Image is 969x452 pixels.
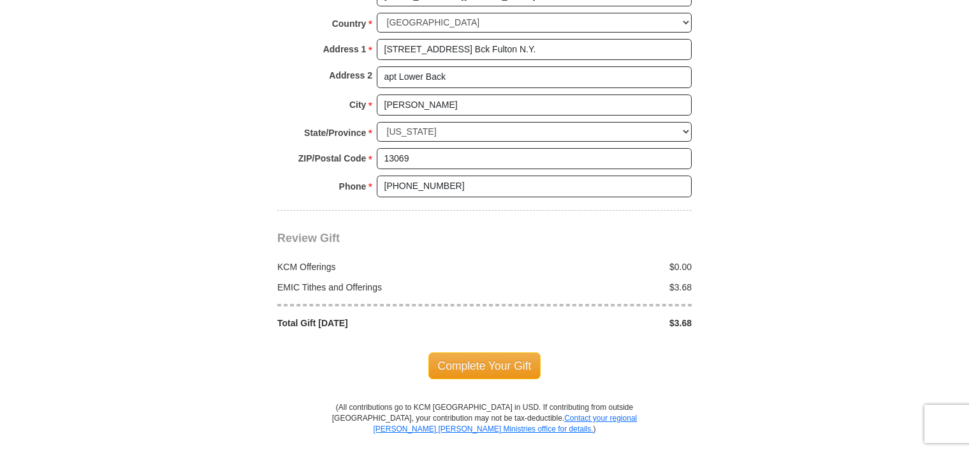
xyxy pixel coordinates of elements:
span: Review Gift [277,232,340,245]
strong: ZIP/Postal Code [298,149,367,167]
div: Total Gift [DATE] [271,317,485,329]
strong: Country [332,15,367,33]
div: EMIC Tithes and Offerings [271,281,485,294]
strong: Phone [339,177,367,195]
strong: City [349,96,366,114]
span: Complete Your Gift [428,352,541,379]
div: $0.00 [484,260,699,273]
strong: Address 1 [323,40,367,58]
div: KCM Offerings [271,260,485,273]
strong: State/Province [304,124,366,142]
div: $3.68 [484,317,699,329]
div: $3.68 [484,281,699,294]
strong: Address 2 [329,66,372,84]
